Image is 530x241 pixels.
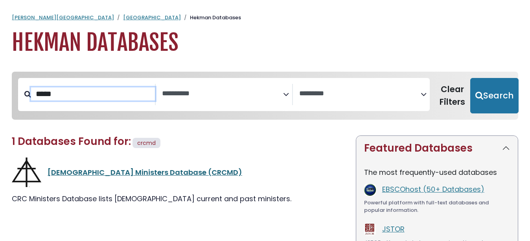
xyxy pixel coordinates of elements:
[137,139,156,147] span: crcmd
[12,193,346,204] div: CRC Ministers Database lists [DEMOGRAPHIC_DATA] current and past ministers.
[12,14,518,22] nav: breadcrumb
[364,167,510,178] p: The most frequently-used databases
[434,78,470,113] button: Clear Filters
[31,87,155,100] input: Search database by title or keyword
[356,136,518,161] button: Featured Databases
[162,90,283,98] textarea: Search
[12,30,518,56] h1: Hekman Databases
[382,224,405,234] a: JSTOR
[123,14,181,21] a: [GEOGRAPHIC_DATA]
[364,199,510,214] div: Powerful platform with full-text databases and popular information.
[48,167,242,177] a: [DEMOGRAPHIC_DATA] Ministers Database (CRCMD)
[470,78,519,113] button: Submit for Search Results
[382,184,484,194] a: EBSCOhost (50+ Databases)
[12,72,518,120] nav: Search filters
[12,14,114,21] a: [PERSON_NAME][GEOGRAPHIC_DATA]
[299,90,421,98] textarea: Search
[181,14,241,22] li: Hekman Databases
[12,134,131,148] span: 1 Databases Found for:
